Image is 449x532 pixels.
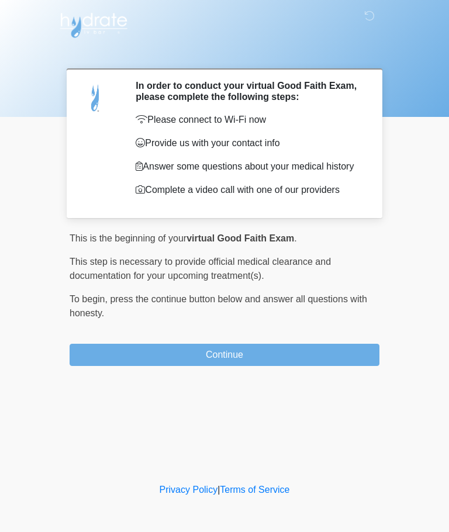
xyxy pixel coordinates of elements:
[70,294,110,304] span: To begin,
[136,80,362,102] h2: In order to conduct your virtual Good Faith Exam, please complete the following steps:
[294,233,296,243] span: .
[136,160,362,174] p: Answer some questions about your medical history
[136,183,362,197] p: Complete a video call with one of our providers
[217,485,220,495] a: |
[70,257,331,281] span: This step is necessary to provide official medical clearance and documentation for your upcoming ...
[61,42,388,64] h1: ‎ ‎ ‎ ‎
[220,485,289,495] a: Terms of Service
[136,113,362,127] p: Please connect to Wi-Fi now
[186,233,294,243] strong: virtual Good Faith Exam
[70,233,186,243] span: This is the beginning of your
[160,485,218,495] a: Privacy Policy
[78,80,113,115] img: Agent Avatar
[58,9,129,39] img: Hydrate IV Bar - Arcadia Logo
[70,294,367,318] span: press the continue button below and answer all questions with honesty.
[70,344,379,366] button: Continue
[136,136,362,150] p: Provide us with your contact info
